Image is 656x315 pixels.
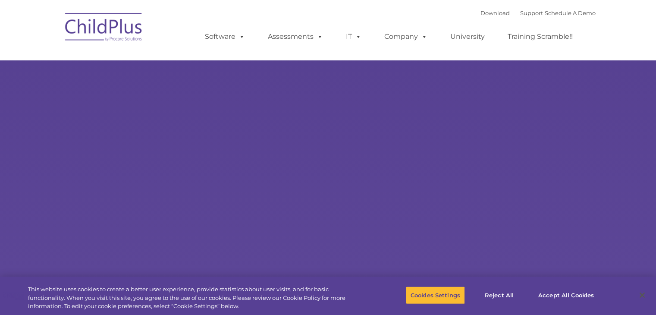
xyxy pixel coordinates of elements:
button: Cookies Settings [406,286,465,304]
a: IT [337,28,370,45]
a: Download [480,9,510,16]
a: Company [376,28,436,45]
font: | [480,9,596,16]
button: Accept All Cookies [534,286,599,304]
a: Software [196,28,254,45]
img: ChildPlus by Procare Solutions [61,7,147,50]
a: Training Scramble!! [499,28,581,45]
a: Support [520,9,543,16]
a: University [442,28,493,45]
button: Close [633,286,652,305]
div: This website uses cookies to create a better user experience, provide statistics about user visit... [28,285,361,311]
button: Reject All [472,286,526,304]
a: Assessments [259,28,332,45]
a: Schedule A Demo [545,9,596,16]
